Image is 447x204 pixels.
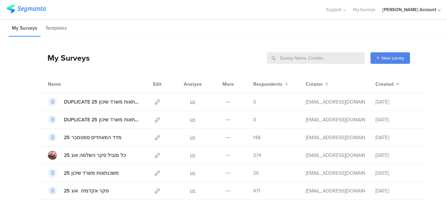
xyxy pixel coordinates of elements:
[48,97,139,106] a: DUPLICATE משכנתאות משרד שיכון 25
[382,6,436,13] div: [PERSON_NAME] Account
[48,168,119,177] a: משכנתאות משרד שיכון 25
[253,81,283,88] span: Respondents
[253,187,260,195] span: 471
[253,98,256,106] span: 0
[375,81,399,88] button: Created
[48,81,90,88] div: Name
[64,169,119,177] div: משכנתאות משרד שיכון 25
[306,116,365,123] div: afkar2005@gmail.com
[150,75,165,93] div: Edit
[48,186,109,195] a: סקר אקדמיה אוג 25
[375,134,417,141] div: [DATE]
[306,81,323,88] span: Creator
[48,133,122,142] a: מדד המאחדים ספטמבר 25
[326,6,342,13] span: Support
[375,169,417,177] div: [DATE]
[306,187,365,195] div: afkar2005@gmail.com
[48,115,139,124] a: DUPLICATE משכנתאות משרד שיכון 25
[48,151,126,160] a: כל מוביל סקר השלמה אוג 25
[182,75,203,93] div: Analyze
[375,152,417,159] div: [DATE]
[306,152,365,159] div: afkar2005@gmail.com
[306,169,365,177] div: afkar2005@gmail.com
[64,116,139,123] div: DUPLICATE משכנתאות משרד שיכון 25
[64,134,122,141] div: מדד המאחדים ספטמבר 25
[253,169,259,177] span: 36
[9,20,41,37] li: My Surveys
[375,81,394,88] span: Created
[64,187,109,195] div: סקר אקדמיה אוג 25
[253,152,261,159] span: 374
[6,5,46,13] img: segmanta logo
[306,98,365,106] div: afkar2005@gmail.com
[41,52,90,64] div: My Surveys
[253,116,256,123] span: 0
[375,187,417,195] div: [DATE]
[64,98,139,106] div: DUPLICATE משכנתאות משרד שיכון 25
[375,98,417,106] div: [DATE]
[306,81,328,88] button: Creator
[42,20,70,37] li: Templates
[381,55,404,61] span: New survey
[375,116,417,123] div: [DATE]
[64,152,126,159] div: כל מוביל סקר השלמה אוג 25
[267,52,365,64] input: Survey Name, Creator...
[253,134,261,141] span: 148
[306,134,365,141] div: afkar2005@gmail.com
[221,75,236,93] div: More
[253,81,288,88] button: Respondents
